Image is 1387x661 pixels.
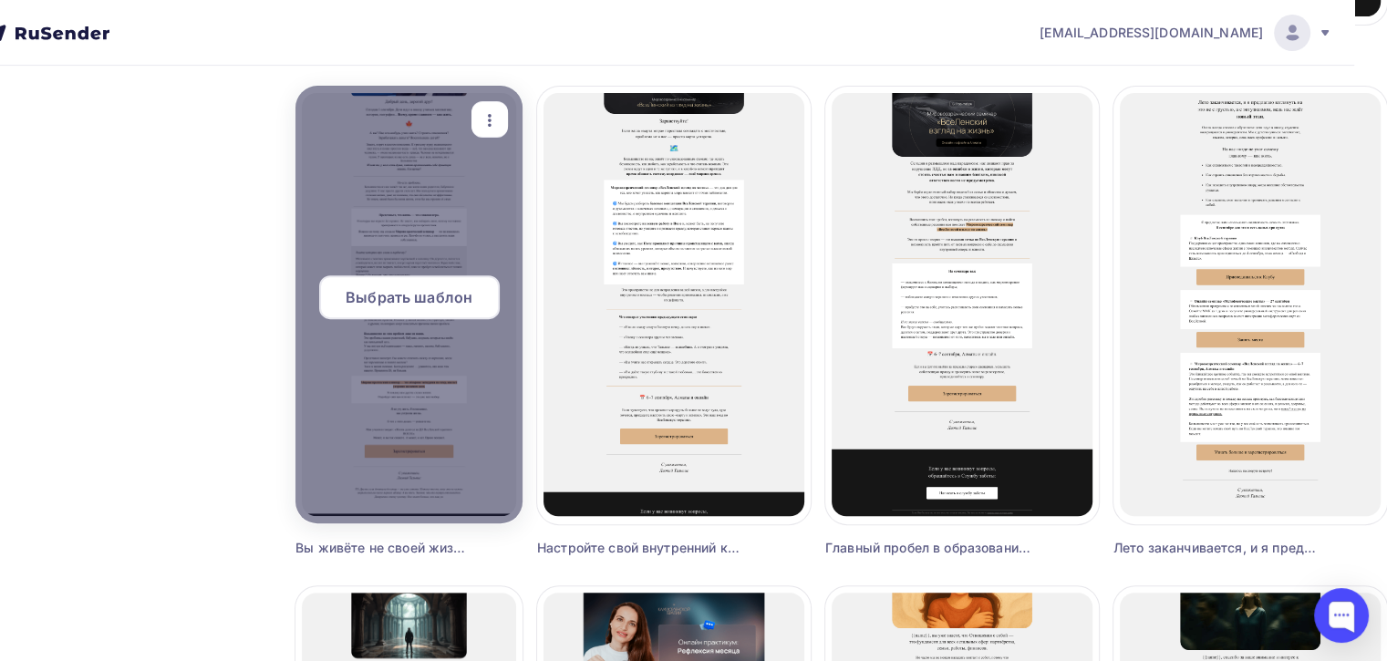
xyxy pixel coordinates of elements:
div: Главный пробел в образовании: как жить [825,539,1030,557]
div: Настройте свой внутренний компас: [DATE]–[DATE] — мировоззренческий семинар [537,539,742,557]
a: [EMAIL_ADDRESS][DOMAIN_NAME] [1040,15,1332,51]
span: [EMAIL_ADDRESS][DOMAIN_NAME] [1040,24,1263,42]
span: Выбрать шаблон [346,286,472,308]
div: Лето заканчивается, и я предлагаю взглянуть на это не с грустью, а с энтузиазмом, ведь нас ждёт н... [1113,539,1319,557]
div: Вы живёте не своей жизнью? [295,539,465,557]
